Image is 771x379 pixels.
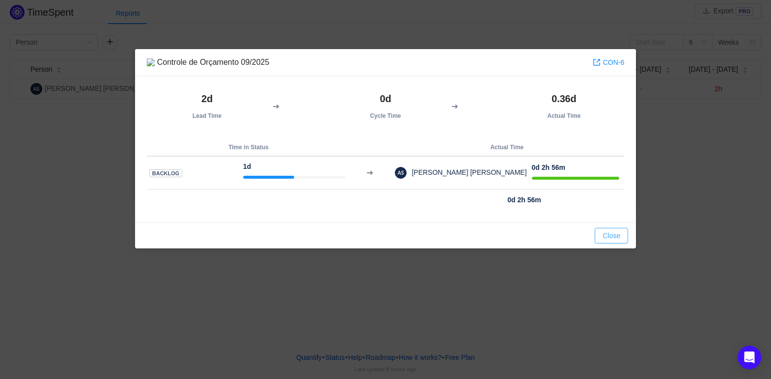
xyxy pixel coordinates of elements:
th: Cycle Time [325,88,446,124]
strong: 1d [243,162,251,170]
strong: 0d 2h 56m [507,196,541,204]
strong: 2d [201,93,213,104]
div: Open Intercom Messenger [738,346,761,369]
div: Controle de Orçamento 09/2025 [147,57,270,68]
strong: 0d [380,93,391,104]
a: CON-6 [593,57,625,68]
th: Actual Time [389,139,624,156]
strong: 0.36d [551,93,576,104]
th: Actual Time [504,88,625,124]
button: Close [595,228,628,244]
strong: 0d 2h 56m [532,163,565,171]
img: 11461 [147,58,155,66]
th: Time in Status [147,139,351,156]
img: AS-0.png [395,167,407,179]
th: Lead Time [147,88,268,124]
span: BACKLOG [149,169,183,178]
span: [PERSON_NAME] [PERSON_NAME] [407,168,526,176]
